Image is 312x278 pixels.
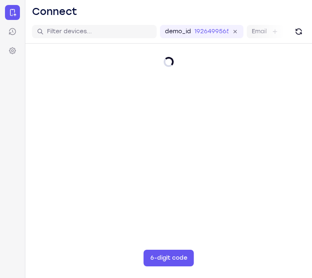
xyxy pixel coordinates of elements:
h1: Connect [32,5,77,18]
input: Filter devices... [47,27,152,36]
button: Refresh [292,25,305,38]
a: Connect [5,5,20,20]
a: Sessions [5,24,20,39]
label: Email [252,27,267,36]
label: demo_id [165,27,191,36]
a: Settings [5,43,20,58]
button: 6-digit code [144,250,194,266]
